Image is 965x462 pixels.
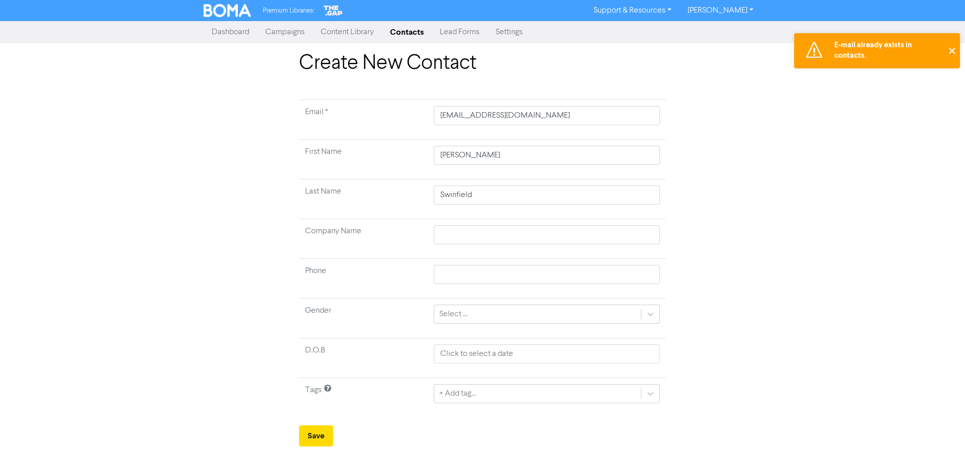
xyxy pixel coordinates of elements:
[322,4,344,17] img: The Gap
[299,100,428,140] td: Required
[439,388,476,400] div: + Add tag...
[257,22,313,42] a: Campaigns
[915,414,965,462] iframe: Chat Widget
[434,344,660,363] input: Click to select a date
[299,51,666,75] h1: Create New Contact
[299,219,428,259] td: Company Name
[299,259,428,299] td: Phone
[382,22,432,42] a: Contacts
[299,378,428,418] td: Tags
[586,3,680,19] a: Support & Resources
[299,425,333,446] button: Save
[680,3,761,19] a: [PERSON_NAME]
[299,338,428,378] td: D.O.B
[439,308,467,320] div: Select ...
[299,299,428,338] td: Gender
[299,140,428,179] td: First Name
[488,22,531,42] a: Settings
[299,179,428,219] td: Last Name
[834,40,942,61] div: E-mail already exists in contacts.
[263,8,314,14] span: Premium Libraries:
[204,22,257,42] a: Dashboard
[204,4,251,17] img: BOMA Logo
[313,22,382,42] a: Content Library
[432,22,488,42] a: Lead Forms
